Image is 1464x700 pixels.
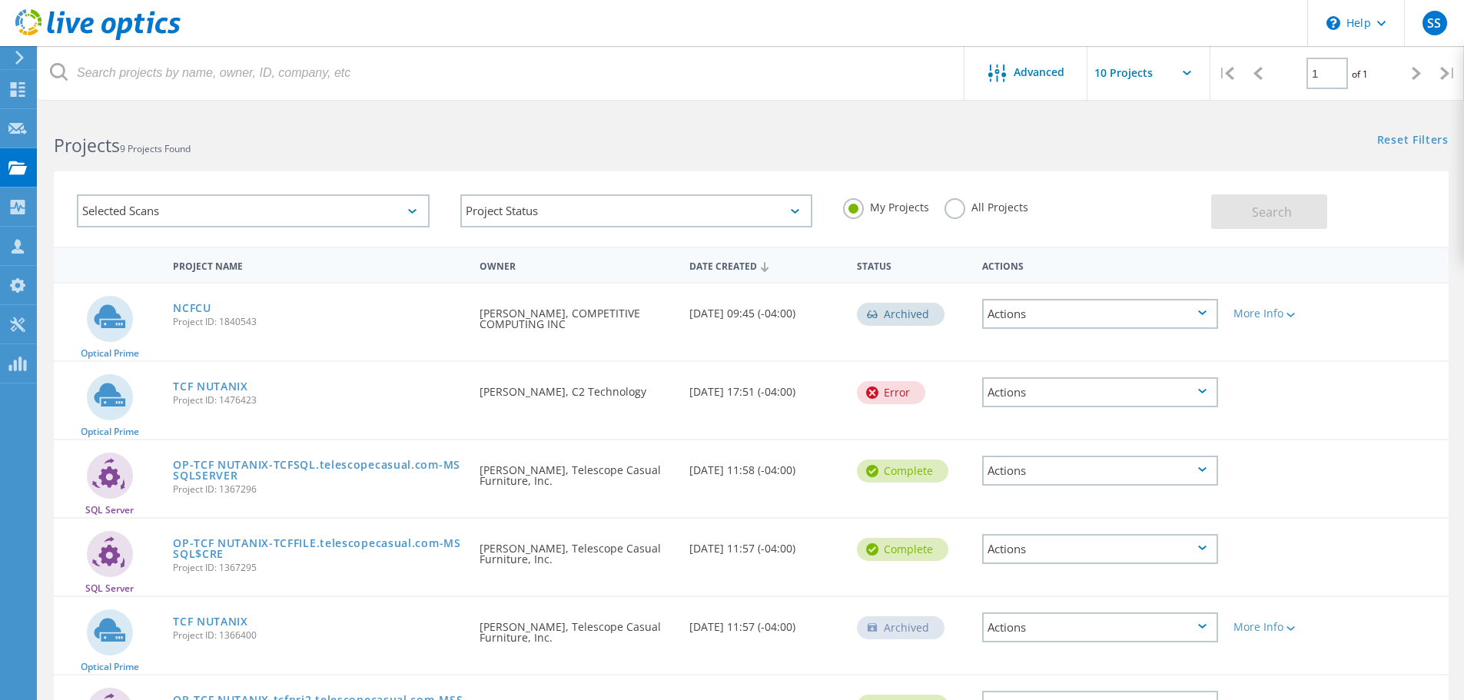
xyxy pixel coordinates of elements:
[472,597,681,659] div: [PERSON_NAME], Telescope Casual Furniture, Inc.
[173,563,464,572] span: Project ID: 1367295
[472,284,681,345] div: [PERSON_NAME], COMPETITIVE COMPUTING INC
[982,377,1218,407] div: Actions
[682,362,849,413] div: [DATE] 17:51 (-04:00)
[682,597,849,648] div: [DATE] 11:57 (-04:00)
[1432,46,1464,101] div: |
[173,485,464,494] span: Project ID: 1367296
[1377,134,1449,148] a: Reset Filters
[857,303,944,326] div: Archived
[1326,16,1340,30] svg: \n
[77,194,430,227] div: Selected Scans
[1210,46,1242,101] div: |
[982,456,1218,486] div: Actions
[1252,204,1292,221] span: Search
[81,427,139,436] span: Optical Prime
[173,631,464,640] span: Project ID: 1366400
[849,250,974,279] div: Status
[85,506,134,515] span: SQL Server
[173,459,464,481] a: OP-TCF NUTANIX-TCFSQL.telescopecasual.com-MSSQLSERVER
[173,616,248,627] a: TCF NUTANIX
[173,317,464,327] span: Project ID: 1840543
[1014,67,1064,78] span: Advanced
[15,32,181,43] a: Live Optics Dashboard
[85,584,134,593] span: SQL Server
[857,616,944,639] div: Archived
[472,519,681,580] div: [PERSON_NAME], Telescope Casual Furniture, Inc.
[982,534,1218,564] div: Actions
[173,396,464,405] span: Project ID: 1476423
[857,538,948,561] div: Complete
[173,303,211,314] a: NCFCU
[974,250,1226,279] div: Actions
[472,250,681,279] div: Owner
[857,459,948,483] div: Complete
[472,362,681,413] div: [PERSON_NAME], C2 Technology
[472,440,681,502] div: [PERSON_NAME], Telescope Casual Furniture, Inc.
[173,538,464,559] a: OP-TCF NUTANIX-TCFFILE.telescopecasual.com-MSSQL$CRE
[857,381,925,404] div: Error
[982,612,1218,642] div: Actions
[38,46,965,100] input: Search projects by name, owner, ID, company, etc
[982,299,1218,329] div: Actions
[1233,308,1330,319] div: More Info
[81,662,139,672] span: Optical Prime
[81,349,139,358] span: Optical Prime
[843,198,929,213] label: My Projects
[460,194,813,227] div: Project Status
[682,284,849,334] div: [DATE] 09:45 (-04:00)
[1233,622,1330,632] div: More Info
[682,440,849,491] div: [DATE] 11:58 (-04:00)
[1427,17,1441,29] span: SS
[682,250,849,280] div: Date Created
[1352,68,1368,81] span: of 1
[120,142,191,155] span: 9 Projects Found
[682,519,849,569] div: [DATE] 11:57 (-04:00)
[165,250,472,279] div: Project Name
[944,198,1028,213] label: All Projects
[173,381,248,392] a: TCF NUTANIX
[1211,194,1327,229] button: Search
[54,133,120,158] b: Projects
